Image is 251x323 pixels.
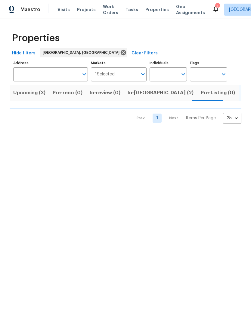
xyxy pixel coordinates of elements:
span: [GEOGRAPHIC_DATA], [GEOGRAPHIC_DATA] [43,50,122,56]
span: Hide filters [12,50,36,57]
span: Properties [12,35,60,41]
nav: Pagination Navigation [131,113,241,124]
span: Clear Filters [132,50,158,57]
button: Open [80,70,88,78]
span: Pre-Listing (0) [201,89,235,97]
span: Properties [145,7,169,13]
span: Geo Assignments [176,4,205,16]
div: 2 [215,4,219,10]
div: 25 [223,110,241,126]
span: Pre-reno (0) [53,89,82,97]
span: Upcoming (3) [13,89,45,97]
button: Open [179,70,187,78]
span: In-[GEOGRAPHIC_DATA] (2) [128,89,194,97]
button: Open [219,70,228,78]
span: Maestro [20,7,40,13]
label: Individuals [150,61,187,65]
button: Clear Filters [129,48,160,59]
span: In-review (0) [90,89,120,97]
span: Tasks [125,8,138,12]
button: Hide filters [10,48,38,59]
div: [GEOGRAPHIC_DATA], [GEOGRAPHIC_DATA] [40,48,127,57]
a: Goto page 1 [153,114,162,123]
span: Work Orders [103,4,118,16]
label: Flags [190,61,227,65]
span: Projects [77,7,96,13]
label: Address [13,61,88,65]
p: Items Per Page [186,115,216,121]
label: Markets [91,61,147,65]
span: 1 Selected [95,72,115,77]
button: Open [139,70,147,78]
span: Visits [57,7,70,13]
